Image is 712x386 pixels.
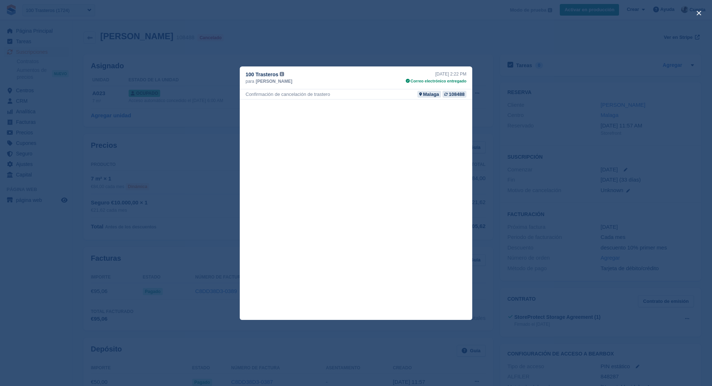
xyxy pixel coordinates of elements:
button: close [693,7,705,19]
a: 108488 [442,91,466,98]
div: Correo electrónico entregado [406,78,466,84]
div: 108488 [449,91,465,98]
span: [PERSON_NAME] [256,78,292,85]
span: para [246,78,254,85]
a: Malaga [417,91,441,98]
div: Confirmación de cancelación de trastero [246,91,330,98]
span: 100 Trasteros [246,71,278,78]
img: icon-info-grey-7440780725fd019a000dd9b08b2336e03edf1995a4989e88bcd33f0948082b44.svg [280,72,284,76]
div: [DATE] 2:22 PM [406,71,466,77]
div: Malaga [423,91,439,98]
